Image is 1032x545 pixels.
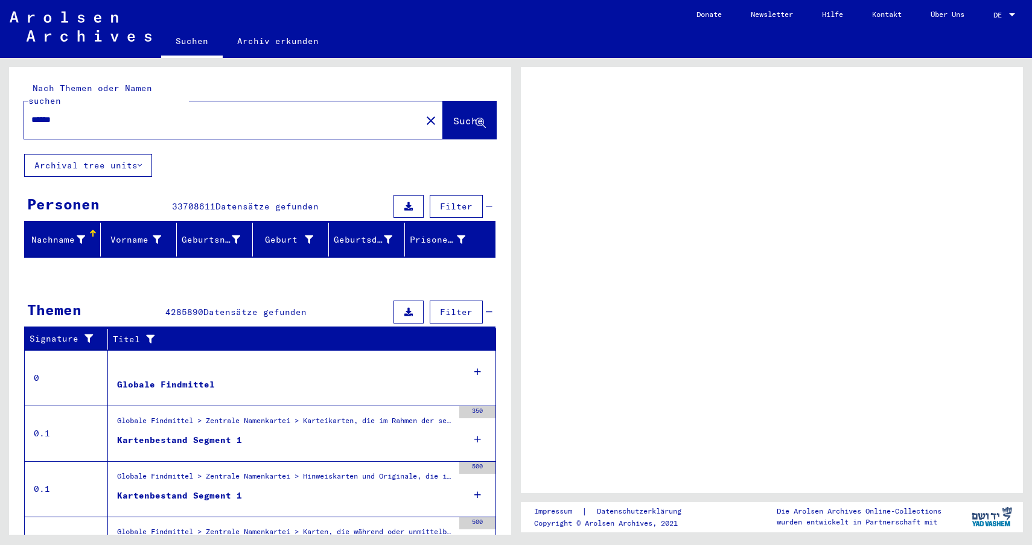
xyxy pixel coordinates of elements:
[405,223,495,257] mat-header-cell: Prisoner #
[215,201,319,212] span: Datensätze gefunden
[459,462,495,474] div: 500
[117,434,242,447] div: Kartenbestand Segment 1
[993,11,1007,19] span: DE
[334,234,392,246] div: Geburtsdatum
[253,223,329,257] mat-header-cell: Geburt‏
[24,154,152,177] button: Archival tree units
[25,461,108,517] td: 0.1
[223,27,333,56] a: Archiv erkunden
[203,307,307,317] span: Datensätze gefunden
[430,195,483,218] button: Filter
[587,505,696,518] a: Datenschutzerklärung
[10,11,151,42] img: Arolsen_neg.svg
[258,230,328,249] div: Geburt‏
[177,223,253,257] mat-header-cell: Geburtsname
[777,517,941,527] p: wurden entwickelt in Partnerschaft mit
[334,230,407,249] div: Geburtsdatum
[101,223,177,257] mat-header-cell: Vorname
[106,230,176,249] div: Vorname
[117,415,453,432] div: Globale Findmittel > Zentrale Namenkartei > Karteikarten, die im Rahmen der sequentiellen Massend...
[117,471,453,488] div: Globale Findmittel > Zentrale Namenkartei > Hinweiskarten und Originale, die in T/D-Fällen aufgef...
[28,83,152,106] mat-label: Nach Themen oder Namen suchen
[117,526,453,543] div: Globale Findmittel > Zentrale Namenkartei > Karten, die während oder unmittelbar vor der sequenti...
[443,101,496,139] button: Suche
[534,505,582,518] a: Impressum
[459,517,495,529] div: 500
[161,27,223,58] a: Suchen
[30,230,100,249] div: Nachname
[969,502,1014,532] img: yv_logo.png
[30,333,98,345] div: Signature
[27,193,100,215] div: Personen
[117,489,242,502] div: Kartenbestand Segment 1
[329,223,405,257] mat-header-cell: Geburtsdatum
[440,307,473,317] span: Filter
[30,330,110,349] div: Signature
[419,108,443,132] button: Clear
[165,307,203,317] span: 4285890
[182,234,240,246] div: Geburtsname
[410,230,480,249] div: Prisoner #
[182,230,255,249] div: Geburtsname
[30,234,85,246] div: Nachname
[459,406,495,418] div: 350
[113,330,484,349] div: Titel
[424,113,438,128] mat-icon: close
[440,201,473,212] span: Filter
[25,406,108,461] td: 0.1
[25,350,108,406] td: 0
[25,223,101,257] mat-header-cell: Nachname
[534,518,696,529] p: Copyright © Arolsen Archives, 2021
[172,201,215,212] span: 33708611
[117,378,215,391] div: Globale Findmittel
[113,333,472,346] div: Titel
[27,299,81,320] div: Themen
[258,234,313,246] div: Geburt‏
[534,505,696,518] div: |
[453,115,483,127] span: Suche
[430,301,483,323] button: Filter
[777,506,941,517] p: Die Arolsen Archives Online-Collections
[410,234,465,246] div: Prisoner #
[106,234,161,246] div: Vorname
